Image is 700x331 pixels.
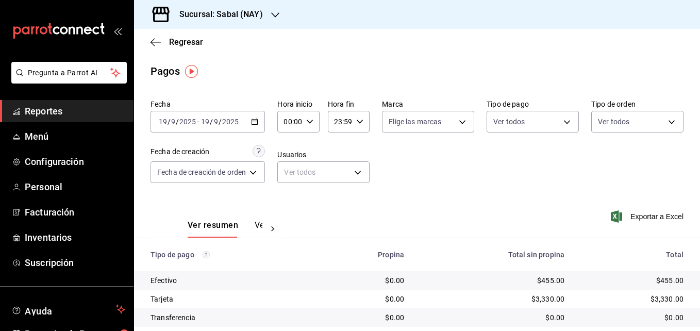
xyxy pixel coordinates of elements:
[25,303,112,316] span: Ayuda
[151,275,310,286] div: Efectivo
[169,37,203,47] span: Regresar
[219,118,222,126] span: /
[158,118,168,126] input: --
[25,256,125,270] span: Suscripción
[591,101,684,108] label: Tipo de orden
[25,180,125,194] span: Personal
[493,117,525,127] span: Ver todos
[201,118,210,126] input: --
[25,155,125,169] span: Configuración
[171,8,263,21] h3: Sucursal: Sabal (NAY)
[421,251,564,259] div: Total sin propina
[581,312,684,323] div: $0.00
[7,75,127,86] a: Pregunta a Parrot AI
[327,275,404,286] div: $0.00
[185,65,198,78] img: Tooltip marker
[327,312,404,323] div: $0.00
[151,63,180,79] div: Pagos
[113,27,122,35] button: open_drawer_menu
[327,251,404,259] div: Propina
[421,275,564,286] div: $455.00
[188,220,262,238] div: navigation tabs
[203,251,210,258] svg: Los pagos realizados con Pay y otras terminales son montos brutos.
[151,37,203,47] button: Regresar
[25,205,125,219] span: Facturación
[171,118,176,126] input: --
[222,118,239,126] input: ----
[277,161,370,183] div: Ver todos
[188,220,238,238] button: Ver resumen
[151,294,310,304] div: Tarjeta
[581,251,684,259] div: Total
[25,230,125,244] span: Inventarios
[389,117,441,127] span: Elige las marcas
[255,220,293,238] button: Ver pagos
[11,62,127,84] button: Pregunta a Parrot AI
[28,68,111,78] span: Pregunta a Parrot AI
[168,118,171,126] span: /
[213,118,219,126] input: --
[382,101,474,108] label: Marca
[210,118,213,126] span: /
[487,101,579,108] label: Tipo de pago
[327,294,404,304] div: $0.00
[328,101,370,108] label: Hora fin
[25,129,125,143] span: Menú
[157,167,246,177] span: Fecha de creación de orden
[421,312,564,323] div: $0.00
[277,101,319,108] label: Hora inicio
[176,118,179,126] span: /
[598,117,629,127] span: Ver todos
[151,312,310,323] div: Transferencia
[277,151,370,158] label: Usuarios
[25,104,125,118] span: Reportes
[581,275,684,286] div: $455.00
[421,294,564,304] div: $3,330.00
[151,251,310,259] div: Tipo de pago
[581,294,684,304] div: $3,330.00
[151,101,265,108] label: Fecha
[197,118,199,126] span: -
[151,146,209,157] div: Fecha de creación
[613,210,684,223] button: Exportar a Excel
[179,118,196,126] input: ----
